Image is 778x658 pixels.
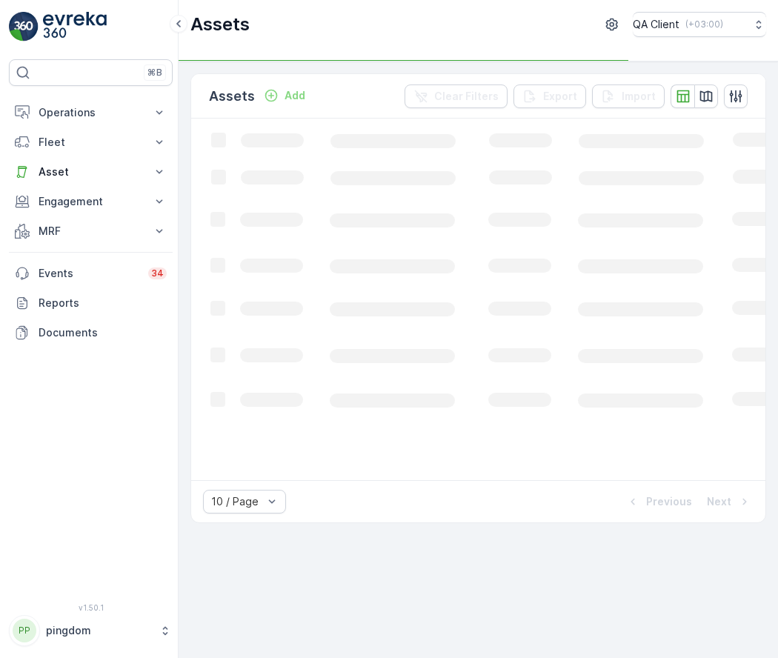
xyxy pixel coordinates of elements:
p: ( +03:00 ) [685,19,723,30]
button: Fleet [9,127,173,157]
img: logo_light-DOdMpM7g.png [43,12,107,41]
p: Reports [39,296,167,310]
button: PPpingdom [9,615,173,646]
p: Operations [39,105,143,120]
p: ⌘B [147,67,162,79]
p: Documents [39,325,167,340]
a: Events34 [9,259,173,288]
button: QA Client(+03:00) [633,12,766,37]
a: Reports [9,288,173,318]
p: Add [285,88,305,103]
div: PP [13,619,36,642]
p: pingdom [46,623,152,638]
button: Engagement [9,187,173,216]
span: v 1.50.1 [9,603,173,612]
p: Next [707,494,731,509]
p: 34 [151,267,164,279]
button: MRF [9,216,173,246]
p: Fleet [39,135,143,150]
p: Asset [39,164,143,179]
p: Export [543,89,577,104]
img: logo [9,12,39,41]
button: Add [258,87,311,104]
button: Export [513,84,586,108]
p: Assets [209,86,255,107]
a: Documents [9,318,173,348]
button: Operations [9,98,173,127]
p: MRF [39,224,143,239]
p: Previous [646,494,692,509]
button: Clear Filters [405,84,508,108]
p: Assets [190,13,250,36]
p: Engagement [39,194,143,209]
p: Import [622,89,656,104]
button: Next [705,493,754,511]
button: Asset [9,157,173,187]
p: QA Client [633,17,679,32]
p: Events [39,266,139,281]
p: Clear Filters [434,89,499,104]
button: Previous [624,493,694,511]
button: Import [592,84,665,108]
